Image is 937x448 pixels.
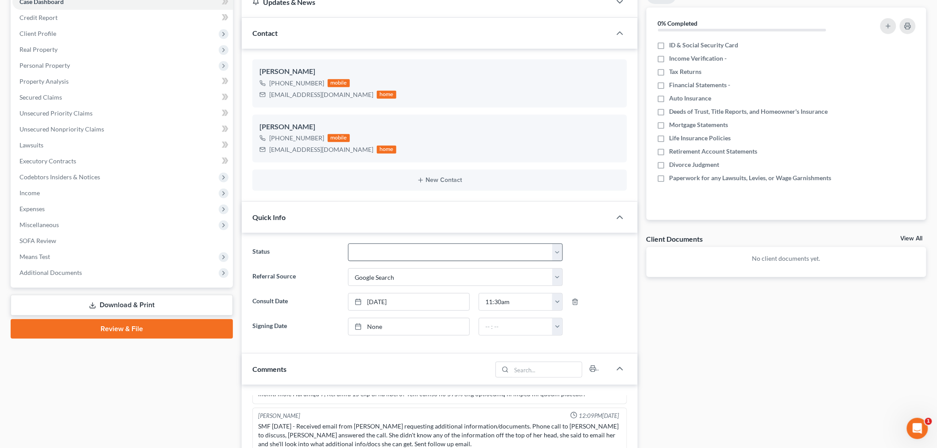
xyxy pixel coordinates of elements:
[670,147,758,156] span: Retirement Account Statements
[670,174,832,182] span: Paperwork for any Lawsuits, Levies, or Wage Garnishments
[12,73,233,89] a: Property Analysis
[252,213,286,221] span: Quick Info
[259,66,620,77] div: [PERSON_NAME]
[19,30,56,37] span: Client Profile
[12,89,233,105] a: Secured Claims
[248,293,344,311] label: Consult Date
[12,105,233,121] a: Unsecured Priority Claims
[19,46,58,53] span: Real Property
[19,93,62,101] span: Secured Claims
[670,81,731,89] span: Financial Statements -
[259,177,620,184] button: New Contact
[19,253,50,260] span: Means Test
[328,79,350,87] div: mobile
[19,77,69,85] span: Property Analysis
[328,134,350,142] div: mobile
[269,145,373,154] div: [EMAIL_ADDRESS][DOMAIN_NAME]
[248,243,344,261] label: Status
[579,412,620,420] span: 12:09PM[DATE]
[248,318,344,336] label: Signing Date
[19,125,104,133] span: Unsecured Nonpriority Claims
[11,295,233,316] a: Download & Print
[670,54,727,63] span: Income Verification -
[269,79,324,88] div: [PHONE_NUMBER]
[907,418,928,439] iframe: Intercom live chat
[252,29,278,37] span: Contact
[511,362,582,377] input: Search...
[670,160,720,169] span: Divorce Judgment
[377,146,396,154] div: home
[348,318,469,335] a: None
[479,318,553,335] input: -- : --
[479,294,553,310] input: -- : --
[19,269,82,276] span: Additional Documents
[670,134,731,143] span: Life Insurance Policies
[901,236,923,242] a: View All
[258,412,300,420] div: [PERSON_NAME]
[12,153,233,169] a: Executory Contracts
[19,62,70,69] span: Personal Property
[925,418,932,425] span: 1
[19,237,56,244] span: SOFA Review
[658,19,698,27] strong: 0% Completed
[269,90,373,99] div: [EMAIL_ADDRESS][DOMAIN_NAME]
[19,189,40,197] span: Income
[12,137,233,153] a: Lawsuits
[19,14,58,21] span: Credit Report
[670,41,739,50] span: ID & Social Security Card
[19,109,93,117] span: Unsecured Priority Claims
[670,94,712,103] span: Auto Insurance
[12,121,233,137] a: Unsecured Nonpriority Claims
[670,67,702,76] span: Tax Returns
[19,157,76,165] span: Executory Contracts
[19,173,100,181] span: Codebtors Insiders & Notices
[377,91,396,99] div: home
[259,122,620,132] div: [PERSON_NAME]
[269,134,324,143] div: [PHONE_NUMBER]
[252,365,287,373] span: Comments
[670,107,828,116] span: Deeds of Trust, Title Reports, and Homeowner's Insurance
[19,205,45,212] span: Expenses
[348,294,469,310] a: [DATE]
[12,10,233,26] a: Credit Report
[647,234,703,243] div: Client Documents
[19,221,59,228] span: Miscellaneous
[670,120,728,129] span: Mortgage Statements
[248,268,344,286] label: Referral Source
[19,141,43,149] span: Lawsuits
[11,319,233,339] a: Review & File
[12,233,233,249] a: SOFA Review
[654,254,920,263] p: No client documents yet.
